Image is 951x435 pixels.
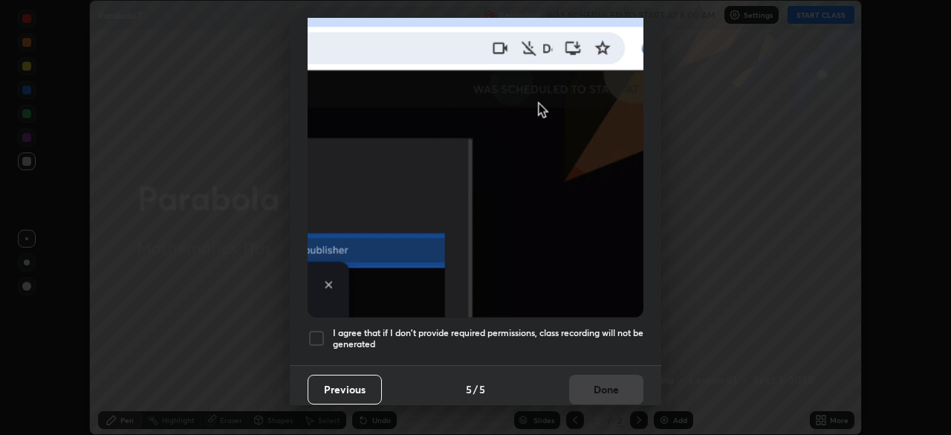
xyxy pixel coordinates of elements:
[333,327,643,350] h5: I agree that if I don't provide required permissions, class recording will not be generated
[308,375,382,405] button: Previous
[479,381,485,397] h4: 5
[466,381,472,397] h4: 5
[473,381,478,397] h4: /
